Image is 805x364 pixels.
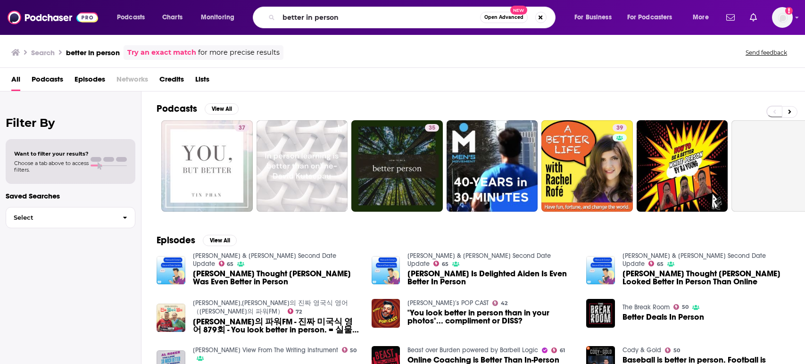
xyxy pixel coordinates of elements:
a: "You look better in person than in your photos"... compliment or DISS? [407,309,575,325]
button: Open AdvancedNew [480,12,528,23]
span: 39 [616,124,623,133]
a: Marcus & Corey's Second Date Update [407,252,551,268]
span: 50 [682,305,689,309]
a: Podcasts [32,72,63,91]
img: User Profile [772,7,793,28]
a: Trevor Thought Kim Looked Better In Person Than Online [622,270,790,286]
a: 김영철의 파워FM - 진짜 미국식 영어 879회 - You look better in person. = 실물이 낫네!!! [193,318,360,334]
button: open menu [621,10,686,25]
a: Credits [159,72,184,91]
a: 50 [673,304,689,310]
svg: Add a profile image [785,7,793,15]
a: Carmen Is Delighted Aiden Is Even Better In Person [407,270,575,286]
button: Show profile menu [772,7,793,28]
a: 72 [288,308,302,314]
div: Search podcasts, credits, & more... [262,7,564,28]
span: 50 [673,348,680,353]
a: 65 [219,261,234,266]
span: For Business [574,11,612,24]
img: Carmen Is Delighted Aiden Is Even Better In Person [372,256,400,285]
img: Better Deals In Person [586,299,615,328]
span: All [11,72,20,91]
h2: Podcasts [157,103,197,115]
span: Lists [195,72,209,91]
a: Episodes [75,72,105,91]
button: Send feedback [743,49,790,57]
button: open menu [110,10,157,25]
h3: better in person [66,48,120,57]
span: [PERSON_NAME] Thought [PERSON_NAME] Was Even Better in Person [193,270,360,286]
span: Choose a tab above to access filters. [14,160,89,173]
p: Saved Searches [6,191,135,200]
img: Trevor Thought Kim Looked Better In Person Than Online [586,256,615,285]
a: "You look better in person than in your photos"... compliment or DISS? [372,299,400,328]
span: 42 [501,301,507,306]
button: open menu [568,10,623,25]
img: 김영철의 파워FM - 진짜 미국식 영어 879회 - You look better in person. = 실물이 낫네!!! [157,304,185,332]
a: Try an exact match [127,47,196,58]
a: 39 [613,124,627,132]
span: 65 [442,262,448,266]
span: [PERSON_NAME]의 파워FM - 진짜 미국식 영어 879회 - You look better in person. = 실물이 낫네!!! [193,318,360,334]
a: Podchaser - Follow, Share and Rate Podcasts [8,8,98,26]
a: The Break Room [622,303,670,311]
a: 39 [541,120,633,212]
a: 37 [161,120,253,212]
a: 김영철,피터빈트의 진짜 영국식 영어（김영철의 파워FM） [193,299,348,315]
span: Charts [162,11,183,24]
span: Open Advanced [484,15,523,20]
a: EpisodesView All [157,234,237,246]
a: Charts [156,10,188,25]
span: 35 [429,124,435,133]
button: open menu [686,10,721,25]
a: PodcastsView All [157,103,239,115]
button: View All [203,235,237,246]
a: Bobby’s POP CAST [407,299,489,307]
span: Select [6,215,115,221]
a: 35 [351,120,443,212]
span: [PERSON_NAME] Thought [PERSON_NAME] Looked Better In Person Than Online [622,270,790,286]
a: Show notifications dropdown [722,9,739,25]
span: New [510,6,527,15]
img: Elizabeth Thought Nathan Was Even Better in Person [157,256,185,285]
input: Search podcasts, credits, & more... [279,10,480,25]
a: 50 [665,347,680,353]
a: 65 [433,261,448,266]
h2: Episodes [157,234,195,246]
a: 42 [492,300,507,306]
span: 65 [227,262,233,266]
a: Marcus & Corey's Second Date Update [622,252,766,268]
a: 35 [425,124,439,132]
span: for more precise results [198,47,280,58]
a: Show notifications dropdown [746,9,761,25]
a: 37 [235,124,249,132]
a: 61 [551,347,565,353]
span: 37 [239,124,245,133]
a: Arroe Collins View From The Writing Instrument [193,346,338,354]
a: Better Deals In Person [622,313,704,321]
a: Cody & Gold [622,346,661,354]
span: For Podcasters [627,11,672,24]
span: 72 [296,310,302,314]
h3: Search [31,48,55,57]
a: 50 [342,347,357,353]
a: Marcus & Corey's Second Date Update [193,252,336,268]
span: [PERSON_NAME] Is Delighted Aiden Is Even Better In Person [407,270,575,286]
button: Select [6,207,135,228]
a: 65 [648,261,664,266]
button: open menu [194,10,247,25]
span: Logged in as hmill [772,7,793,28]
button: View All [205,103,239,115]
span: 50 [350,348,357,353]
span: Podcasts [117,11,145,24]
